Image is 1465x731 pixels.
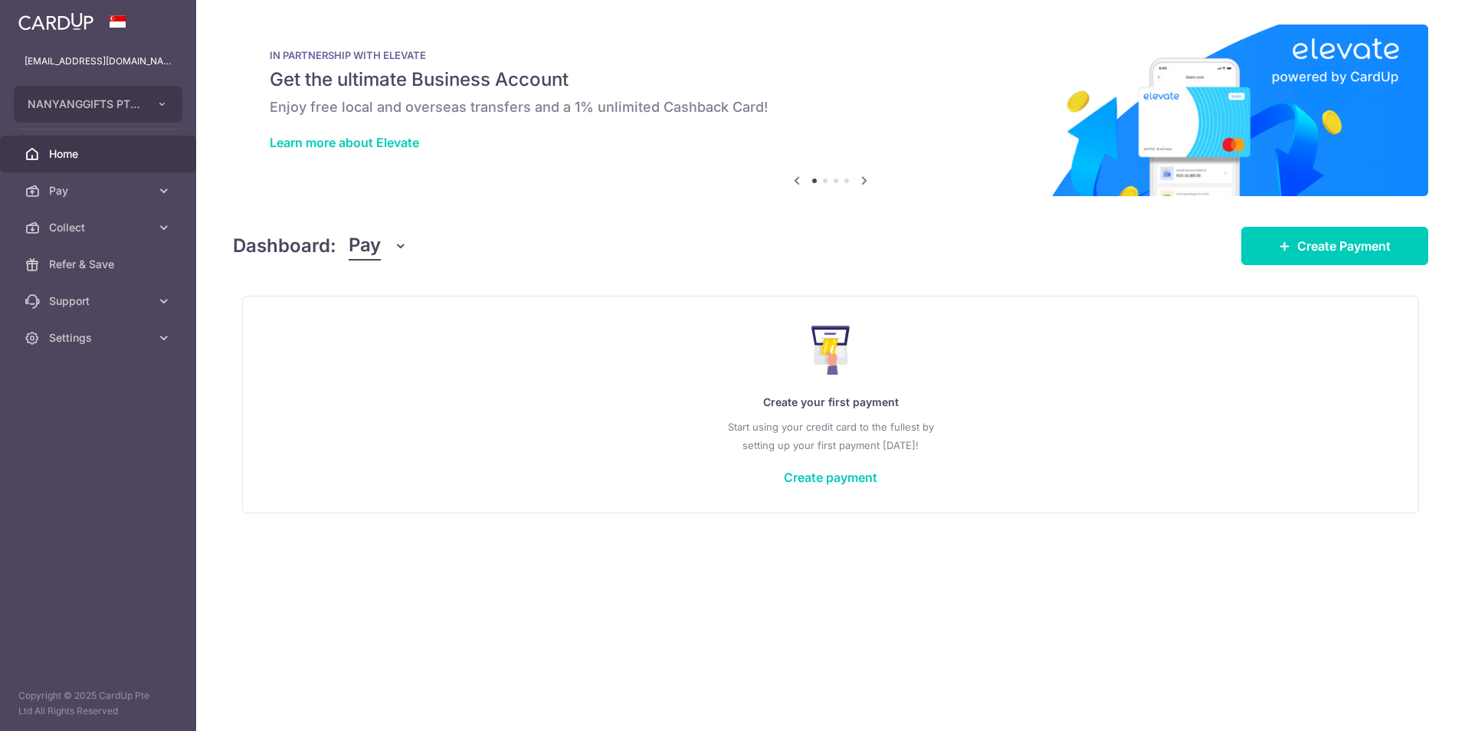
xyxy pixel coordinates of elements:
[18,12,93,31] img: CardUp
[270,67,1391,92] h5: Get the ultimate Business Account
[784,470,877,485] a: Create payment
[28,97,141,112] span: NANYANGGIFTS PTE. LTD.
[349,231,408,261] button: Pay
[49,183,150,198] span: Pay
[25,54,172,69] p: [EMAIL_ADDRESS][DOMAIN_NAME]
[233,232,336,260] h4: Dashboard:
[49,293,150,309] span: Support
[270,98,1391,116] h6: Enjoy free local and overseas transfers and a 1% unlimited Cashback Card!
[49,257,150,272] span: Refer & Save
[274,418,1388,454] p: Start using your credit card to the fullest by setting up your first payment [DATE]!
[49,146,150,162] span: Home
[270,49,1391,61] p: IN PARTNERSHIP WITH ELEVATE
[349,231,381,261] span: Pay
[233,25,1428,196] img: Renovation banner
[14,86,182,123] button: NANYANGGIFTS PTE. LTD.
[49,330,150,346] span: Settings
[1241,227,1428,265] a: Create Payment
[1297,237,1391,255] span: Create Payment
[274,393,1388,411] p: Create your first payment
[49,220,150,235] span: Collect
[811,326,850,375] img: Make Payment
[270,135,419,150] a: Learn more about Elevate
